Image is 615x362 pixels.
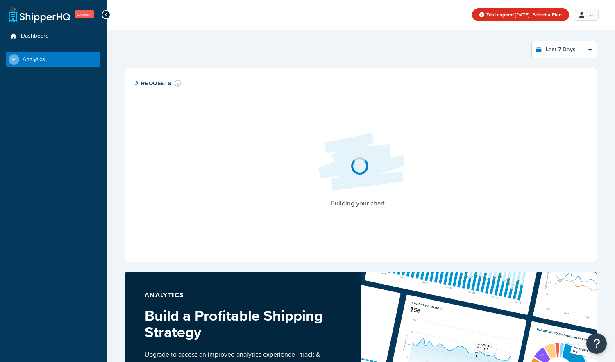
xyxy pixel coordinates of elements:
img: Loading... [312,126,410,198]
span: Analytics [23,56,45,63]
a: Analytics [6,52,100,67]
span: Expired! [75,10,94,18]
span: [DATE] [486,11,529,18]
a: Select a Plan [533,11,562,18]
p: Analytics [145,289,341,301]
strong: Trial expired [486,11,514,18]
button: Open Resource Center [586,333,607,354]
p: Building your chart.... [312,198,410,209]
h3: Build a Profitable Shipping Strategy [145,307,341,340]
span: Dashboard [21,33,49,40]
div: # Requests [135,78,182,88]
a: Dashboard [6,29,100,44]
